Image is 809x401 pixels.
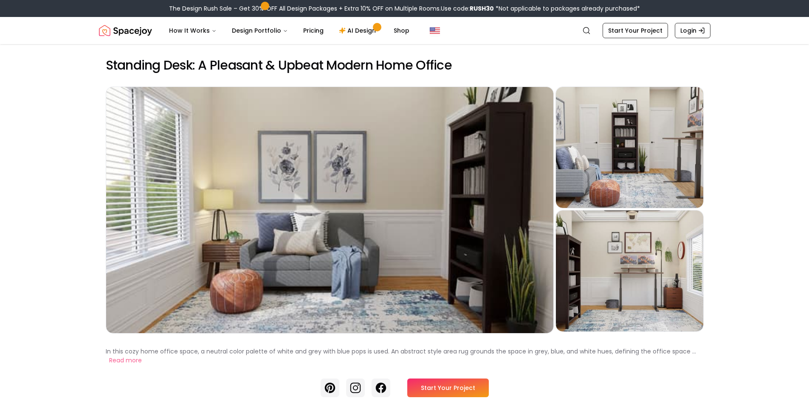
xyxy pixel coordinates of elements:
[675,23,710,38] a: Login
[494,4,640,13] span: *Not applicable to packages already purchased*
[109,356,142,365] button: Read more
[407,379,489,397] a: Start Your Project
[470,4,494,13] b: RUSH30
[332,22,385,39] a: AI Design
[99,22,152,39] a: Spacejoy
[387,22,416,39] a: Shop
[441,4,494,13] span: Use code:
[430,25,440,36] img: United States
[603,23,668,38] a: Start Your Project
[296,22,330,39] a: Pricing
[169,4,640,13] div: The Design Rush Sale – Get 30% OFF All Design Packages + Extra 10% OFF on Multiple Rooms.
[99,17,710,44] nav: Global
[162,22,223,39] button: How It Works
[99,22,152,39] img: Spacejoy Logo
[106,347,696,356] p: In this cozy home office space, a neutral color palette of white and grey with blue pops is used....
[162,22,416,39] nav: Main
[106,58,704,73] h2: Standing Desk: A Pleasant & Upbeat Modern Home Office
[225,22,295,39] button: Design Portfolio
